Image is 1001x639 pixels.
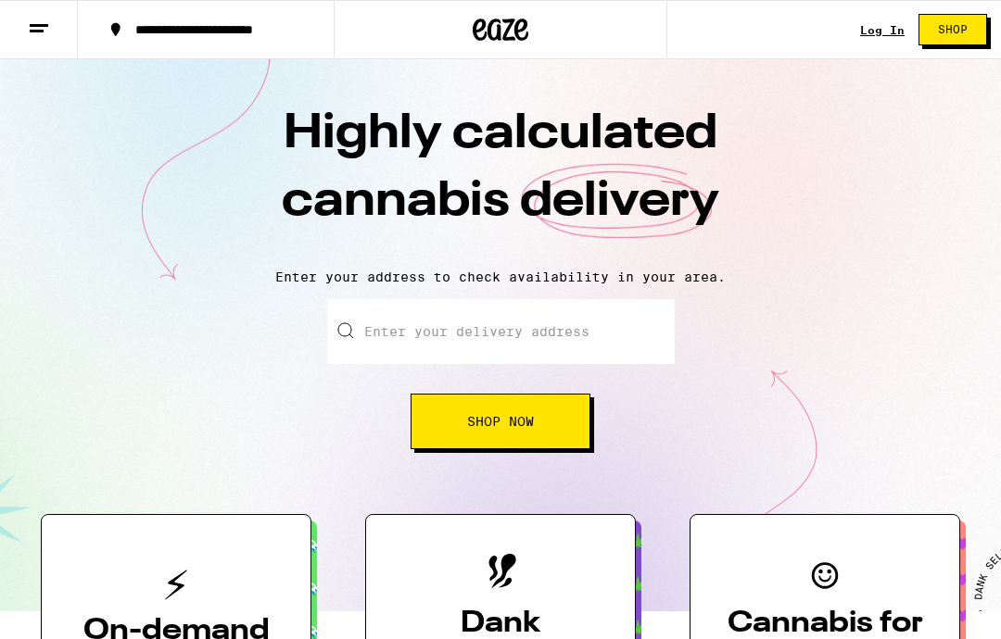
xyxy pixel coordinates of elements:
[467,415,534,428] span: Shop Now
[919,14,987,45] button: Shop
[411,394,590,449] button: Shop Now
[860,24,905,36] a: Log In
[938,24,968,35] span: Shop
[19,269,982,284] p: Enter your address to check availability in your area.
[176,101,825,255] h1: Highly calculated cannabis delivery
[905,14,1001,45] a: Shop
[327,299,675,364] input: Enter your delivery address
